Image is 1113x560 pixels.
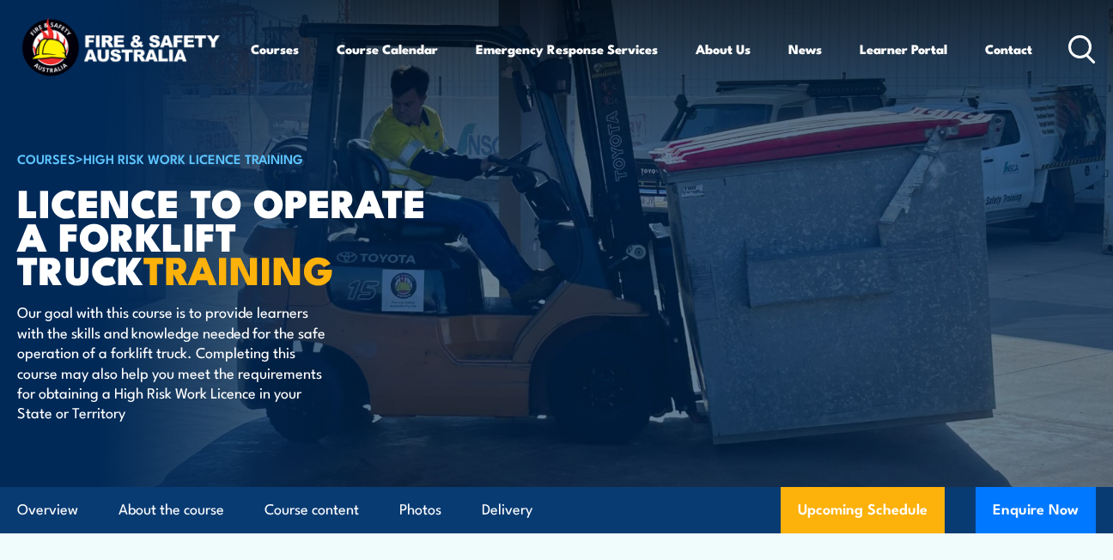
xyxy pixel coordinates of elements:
[976,487,1096,533] button: Enquire Now
[17,149,76,167] a: COURSES
[337,28,438,70] a: Course Calendar
[781,487,945,533] a: Upcoming Schedule
[17,148,441,168] h6: >
[985,28,1032,70] a: Contact
[251,28,299,70] a: Courses
[482,487,532,533] a: Delivery
[17,487,78,533] a: Overview
[476,28,658,70] a: Emergency Response Services
[17,301,331,422] p: Our goal with this course is to provide learners with the skills and knowledge needed for the saf...
[83,149,303,167] a: High Risk Work Licence Training
[696,28,751,70] a: About Us
[143,239,334,298] strong: TRAINING
[788,28,822,70] a: News
[399,487,441,533] a: Photos
[265,487,359,533] a: Course content
[119,487,224,533] a: About the course
[860,28,947,70] a: Learner Portal
[17,185,441,285] h1: Licence to operate a forklift truck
